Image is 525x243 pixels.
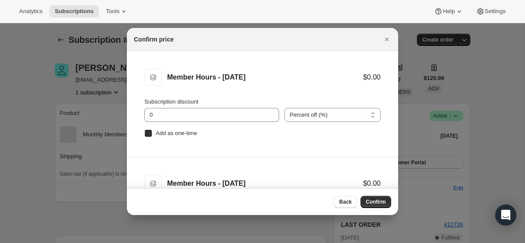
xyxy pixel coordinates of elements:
button: Confirm [360,196,391,208]
span: Confirm [366,198,386,205]
span: Tools [106,8,119,15]
button: Close [381,33,393,45]
span: Back [339,198,352,205]
button: Subscriptions [49,5,99,17]
button: Analytics [14,5,48,17]
h2: Confirm price [134,35,174,44]
button: Back [334,196,357,208]
div: $0.00 [363,73,381,82]
div: Member Hours - [DATE] [167,73,363,82]
span: Subscriptions [55,8,94,15]
button: Help [429,5,469,17]
span: Analytics [19,8,42,15]
div: Open Intercom Messenger [495,205,516,226]
button: Tools [101,5,133,17]
span: Subscription discount [144,98,199,105]
button: Settings [471,5,511,17]
div: $0.00 [363,179,381,188]
span: Help [443,8,455,15]
span: Add as one-time [156,130,197,136]
span: Settings [485,8,506,15]
div: Member Hours - [DATE] [167,179,363,188]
